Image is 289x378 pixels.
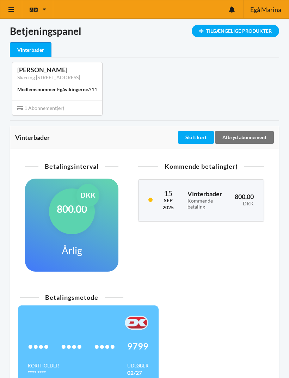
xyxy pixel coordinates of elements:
[62,244,82,257] h1: Årlig
[25,163,118,169] div: Betalingsinterval
[57,203,87,215] h1: 800.00
[235,193,254,207] h3: 800.00
[162,190,174,197] div: 15
[187,190,225,210] h3: Vinterbader
[250,6,281,13] span: Egå Marina
[235,201,254,207] div: DKK
[17,105,64,111] span: 1 Abonnement(er)
[61,342,82,349] span: ••••
[127,342,148,349] span: 9799
[127,369,148,376] div: 02/27
[187,198,225,210] div: Kommende betaling
[94,342,115,349] span: ••••
[10,25,279,37] h1: Betjeningspanel
[125,316,148,330] img: F+AAQC4Rur0ZFP9BwAAAABJRU5ErkJggg==
[178,131,214,144] div: Skift kort
[127,362,148,369] div: Udløber
[17,74,80,80] a: Skæring [STREET_ADDRESS]
[20,294,123,300] div: Betalingsmetode
[17,86,88,93] div: Medlemsnummer Egåvikingerne
[28,362,59,369] div: Kortholder
[162,197,174,204] div: Sep
[28,342,49,349] span: ••••
[162,204,174,211] div: 2025
[15,134,177,141] div: Vinterbader
[215,131,274,144] div: Afbryd abonnement
[17,66,97,74] div: [PERSON_NAME]
[192,25,279,37] div: Tilgængelige Produkter
[88,86,97,93] div: A11
[76,184,99,207] div: DKK
[10,42,51,57] div: Vinterbader
[138,163,264,169] div: Kommende betaling(er)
